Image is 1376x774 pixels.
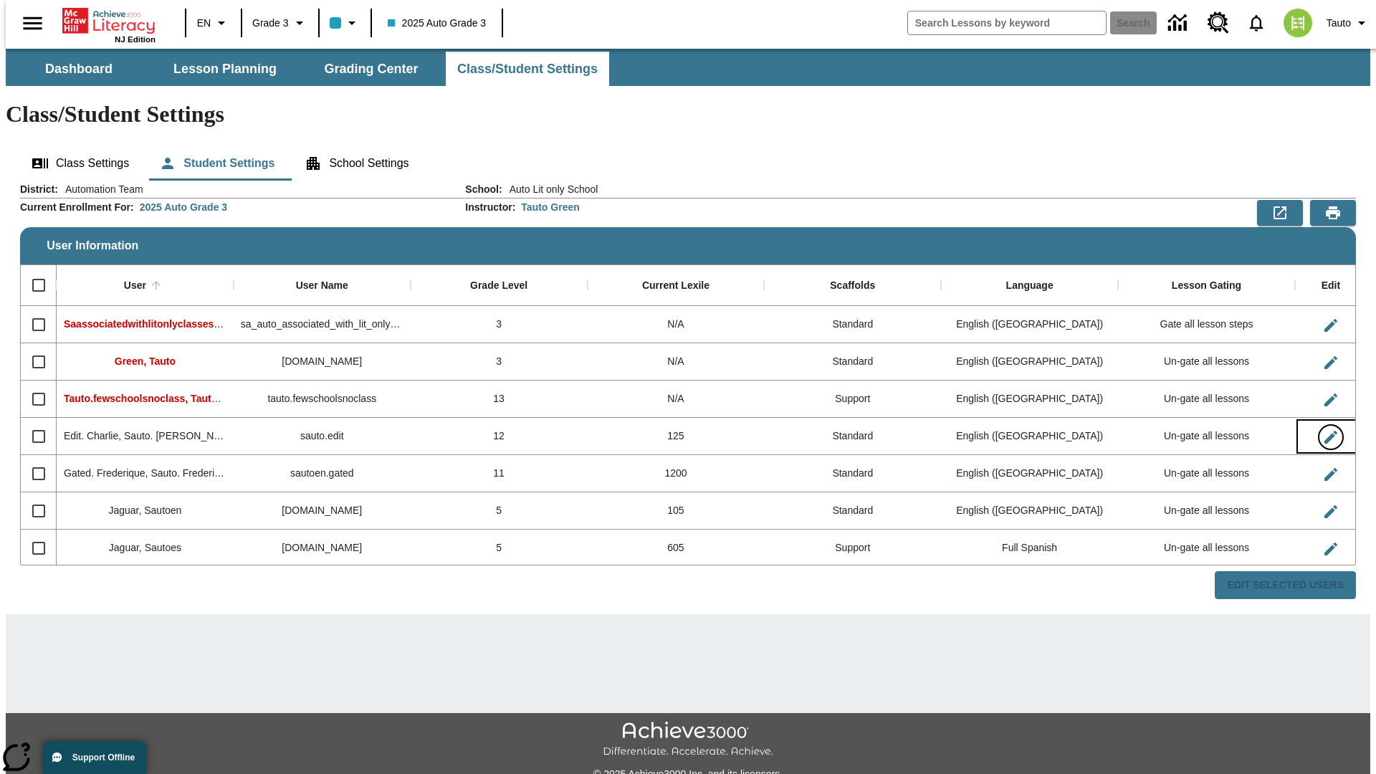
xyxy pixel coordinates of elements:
button: Edit User [1317,311,1345,340]
div: 5 [411,492,588,530]
button: Profile/Settings [1321,10,1376,36]
span: Green, Tauto [115,355,176,367]
div: 1200 [588,455,765,492]
div: sauto.edit [234,418,411,455]
button: Open side menu [11,2,54,44]
a: Data Center [1160,4,1199,43]
button: Edit User [1317,497,1345,526]
h2: School : [465,183,502,196]
span: Support Offline [72,752,135,763]
div: 3 [411,306,588,343]
div: sautoen.jaguar [234,492,411,530]
span: Edit. Charlie, Sauto. Charlie [64,430,239,441]
div: N/A [588,343,765,381]
button: Edit User [1317,348,1345,377]
div: SubNavbar [6,49,1370,86]
div: Class/Student Settings [20,146,1356,181]
div: 11 [411,455,588,492]
div: Un-gate all lessons [1118,418,1295,455]
h1: Class/Student Settings [6,101,1370,128]
button: Class Settings [20,146,140,181]
div: Full Spanish [941,530,1118,567]
div: 13 [411,381,588,418]
div: Un-gate all lessons [1118,343,1295,381]
button: Edit User [1317,386,1345,414]
button: Edit User [1317,535,1345,563]
div: Tauto Green [521,200,579,214]
span: Tauto.fewschoolsnoclass, Tauto.fewschoolsnoclass [64,393,312,404]
button: Export to CSV [1257,200,1303,226]
div: User Name [296,279,348,292]
span: 2025 Auto Grade 3 [388,16,487,31]
div: sautoes.jaguar [234,530,411,567]
div: Language [1006,279,1053,292]
div: Un-gate all lessons [1118,530,1295,567]
div: English (US) [941,381,1118,418]
button: Grading Center [300,52,443,86]
button: Select a new avatar [1275,4,1321,42]
button: Edit User [1317,460,1345,489]
div: Standard [764,455,941,492]
div: Un-gate all lessons [1118,381,1295,418]
button: Student Settings [148,146,286,181]
span: NJ Edition [115,35,156,44]
span: Jaguar, Sautoes [109,542,181,553]
span: Gated. Frederique, Sauto. Frederique [64,467,231,479]
span: EN [197,16,211,31]
div: 3 [411,343,588,381]
a: Home [62,6,156,35]
div: Un-gate all lessons [1118,492,1295,530]
div: English (US) [941,492,1118,530]
div: 5 [411,530,588,567]
div: English (US) [941,306,1118,343]
div: Support [764,381,941,418]
img: Achieve3000 Differentiate Accelerate Achieve [603,722,773,758]
button: School Settings [293,146,420,181]
span: Lesson Planning [173,61,277,77]
div: Current Lexile [642,279,709,292]
h2: District : [20,183,58,196]
a: Resource Center, Will open in new tab [1199,4,1238,42]
div: English (US) [941,418,1118,455]
div: Standard [764,492,941,530]
span: Grading Center [324,61,418,77]
div: English (US) [941,343,1118,381]
h2: Instructor : [465,201,515,214]
div: 605 [588,530,765,567]
div: Lesson Gating [1172,279,1241,292]
span: Tauto [1327,16,1351,31]
button: Grade: Grade 3, Select a grade [247,10,314,36]
div: tauto.fewschoolsnoclass [234,381,411,418]
div: User Information [20,182,1356,600]
button: Lesson Planning [153,52,297,86]
span: Jaguar, Sautoen [108,505,181,516]
div: sautoen.gated [234,455,411,492]
button: Language: EN, Select a language [191,10,236,36]
div: 105 [588,492,765,530]
button: Edit User [1317,423,1345,451]
button: Support Offline [43,741,146,774]
div: Support [764,530,941,567]
div: 12 [411,418,588,455]
div: SubNavbar [6,52,611,86]
div: Standard [764,418,941,455]
button: Print Preview [1310,200,1356,226]
div: Standard [764,343,941,381]
span: User Information [47,239,138,252]
div: User [124,279,146,292]
span: Dashboard [45,61,113,77]
div: N/A [588,306,765,343]
span: Saassociatedwithlitonlyclasses, Saassociatedwithlitonlyclasses [64,318,369,330]
div: tauto.green [234,343,411,381]
div: sa_auto_associated_with_lit_only_classes [234,306,411,343]
span: Grade 3 [252,16,289,31]
div: 2025 Auto Grade 3 [140,200,227,214]
div: Un-gate all lessons [1118,455,1295,492]
div: Edit [1322,279,1340,292]
div: Grade Level [470,279,527,292]
button: Class color is light blue. Change class color [324,10,366,36]
div: 125 [588,418,765,455]
div: English (US) [941,455,1118,492]
div: Standard [764,306,941,343]
div: Scaffolds [830,279,875,292]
